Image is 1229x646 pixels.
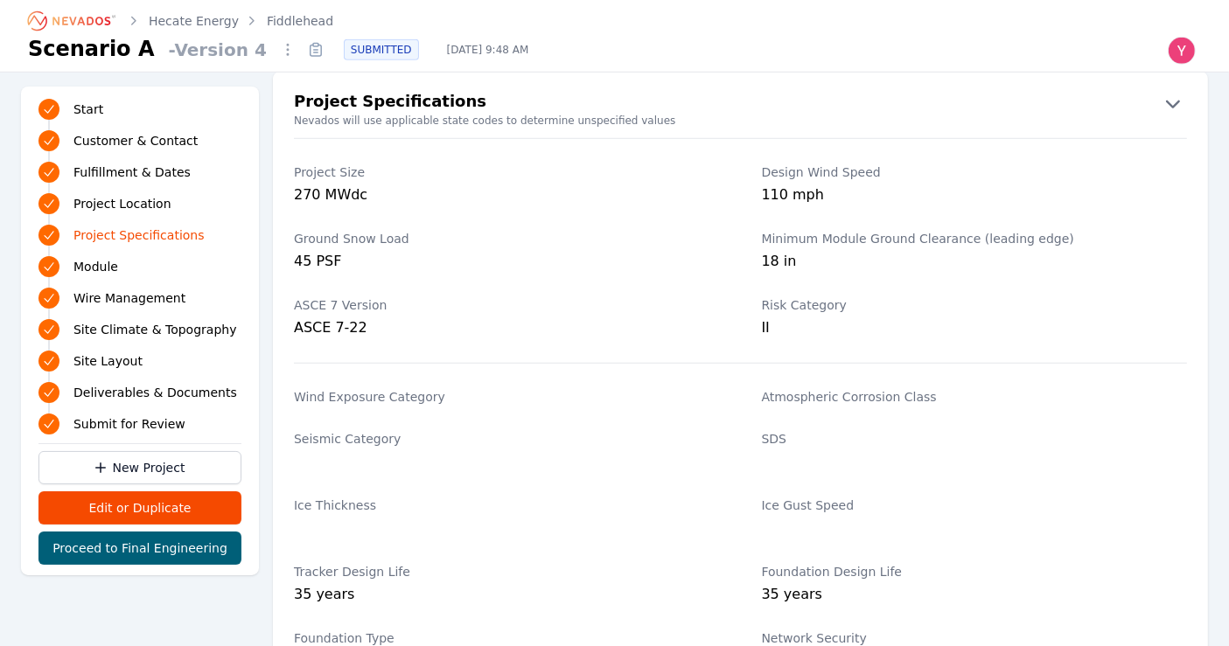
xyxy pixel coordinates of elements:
[273,89,1208,117] button: Project Specifications
[344,39,419,60] div: SUBMITTED
[294,230,720,247] label: Ground Snow Load
[762,430,1188,448] label: SDS
[73,101,103,118] span: Start
[762,497,1188,514] label: Ice Gust Speed
[294,184,720,209] div: 270 MWdc
[433,43,543,57] span: [DATE] 9:48 AM
[73,289,185,307] span: Wire Management
[38,451,241,484] a: New Project
[294,296,720,314] label: ASCE 7 Version
[73,226,205,244] span: Project Specifications
[762,296,1188,314] label: Risk Category
[762,230,1188,247] label: Minimum Module Ground Clearance (leading edge)
[73,352,143,370] span: Site Layout
[267,12,333,30] a: Fiddlehead
[294,584,720,608] div: 35 years
[38,491,241,524] button: Edit or Duplicate
[294,317,720,338] div: ASCE 7-22
[149,12,239,30] a: Hecate Energy
[1168,37,1196,65] img: Yoni Bennett
[73,321,236,338] span: Site Climate & Topography
[294,497,720,514] label: Ice Thickness
[73,195,171,212] span: Project Location
[38,531,241,565] button: Proceed to Final Engineering
[294,163,720,181] label: Project Size
[762,584,1188,608] div: 35 years
[162,38,274,62] span: - Version 4
[762,388,1188,406] label: Atmospheric Corrosion Class
[73,163,191,181] span: Fulfillment & Dates
[762,317,1188,338] div: II
[73,415,185,433] span: Submit for Review
[28,35,155,63] h1: Scenario A
[294,388,720,406] label: Wind Exposure Category
[294,89,486,117] h2: Project Specifications
[28,7,333,35] nav: Breadcrumb
[73,132,198,149] span: Customer & Contact
[762,251,1188,275] div: 18 in
[294,430,720,448] label: Seismic Category
[73,384,237,401] span: Deliverables & Documents
[294,251,720,275] div: 45 PSF
[273,114,1208,128] small: Nevados will use applicable state codes to determine unspecified values
[762,184,1188,209] div: 110 mph
[73,258,118,275] span: Module
[762,563,1188,580] label: Foundation Design Life
[38,97,241,436] nav: Progress
[294,563,720,580] label: Tracker Design Life
[762,163,1188,181] label: Design Wind Speed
